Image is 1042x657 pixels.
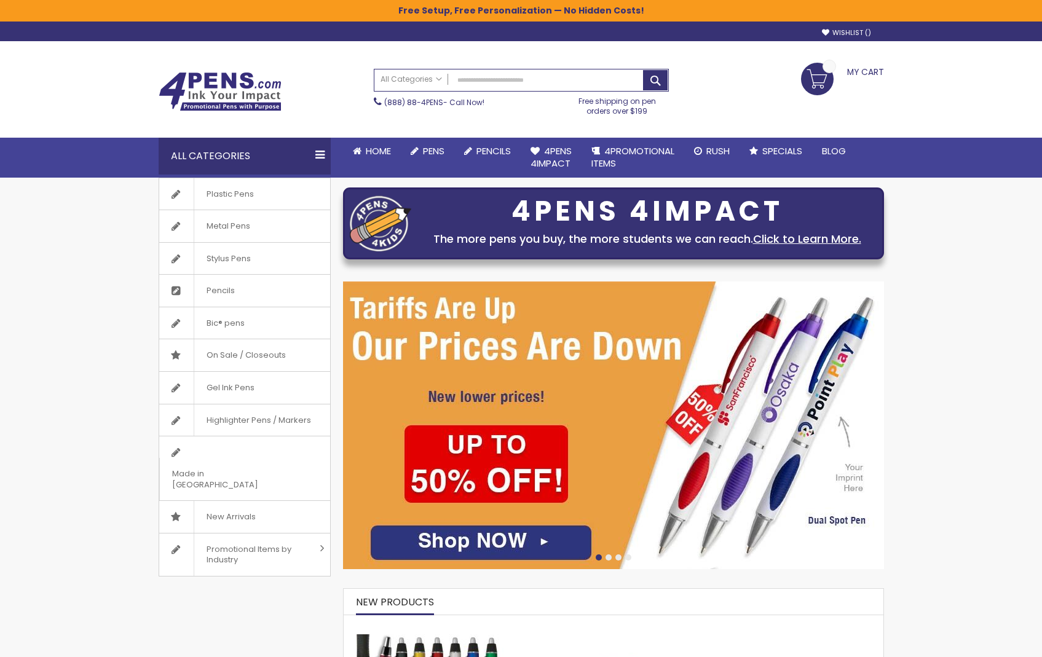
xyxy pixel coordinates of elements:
a: Click to Learn More. [753,231,861,246]
div: 4PENS 4IMPACT [417,199,877,224]
a: Gel Ink Pens [159,372,330,404]
span: Plastic Pens [194,178,266,210]
span: Highlighter Pens / Markers [194,404,323,436]
span: 4Pens 4impact [531,144,572,170]
span: Gel Ink Pens [194,372,267,404]
div: Free shipping on pen orders over $199 [566,92,669,116]
span: Blog [822,144,846,157]
a: Blog [812,138,856,165]
a: Plastic Pens [159,178,330,210]
a: 4PROMOTIONALITEMS [582,138,684,178]
span: All Categories [381,74,442,84]
a: Home [343,138,401,165]
span: Rush [706,144,730,157]
div: The more pens you buy, the more students we can reach. [417,230,877,248]
span: Specials [762,144,802,157]
span: Pencils [194,275,247,307]
a: On Sale / Closeouts [159,339,330,371]
a: Specials [740,138,812,165]
a: Stylus Pens [159,243,330,275]
a: Rush [684,138,740,165]
a: The Barton Custom Pens Special Offer [344,621,516,631]
span: New Products [356,595,434,609]
a: Pencils [159,275,330,307]
a: Bic® pens [159,307,330,339]
a: Pencils [454,138,521,165]
span: Bic® pens [194,307,257,339]
a: Made in [GEOGRAPHIC_DATA] [159,436,330,500]
a: Custom Soft Touch Metal Pen - Stylus Top [529,621,719,631]
span: Stylus Pens [194,243,263,275]
span: Home [366,144,391,157]
img: four_pen_logo.png [350,195,411,251]
div: All Categories [159,138,331,175]
span: 4PROMOTIONAL ITEMS [591,144,674,170]
a: All Categories [374,69,448,90]
span: Pens [423,144,444,157]
span: Pencils [476,144,511,157]
a: Metal Pens [159,210,330,242]
span: On Sale / Closeouts [194,339,298,371]
a: 4Pens4impact [521,138,582,178]
a: Wishlist [822,28,871,37]
span: Metal Pens [194,210,262,242]
a: Promotional Items by Industry [159,533,330,576]
a: Highlighter Pens / Markers [159,404,330,436]
a: Pens [401,138,454,165]
span: Made in [GEOGRAPHIC_DATA] [159,458,299,500]
span: - Call Now! [384,97,484,108]
span: New Arrivals [194,501,268,533]
img: /cheap-promotional-products.html [343,281,884,569]
span: Promotional Items by Industry [194,533,315,576]
a: (888) 88-4PENS [384,97,443,108]
img: 4Pens Custom Pens and Promotional Products [159,72,282,111]
a: New Arrivals [159,501,330,533]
